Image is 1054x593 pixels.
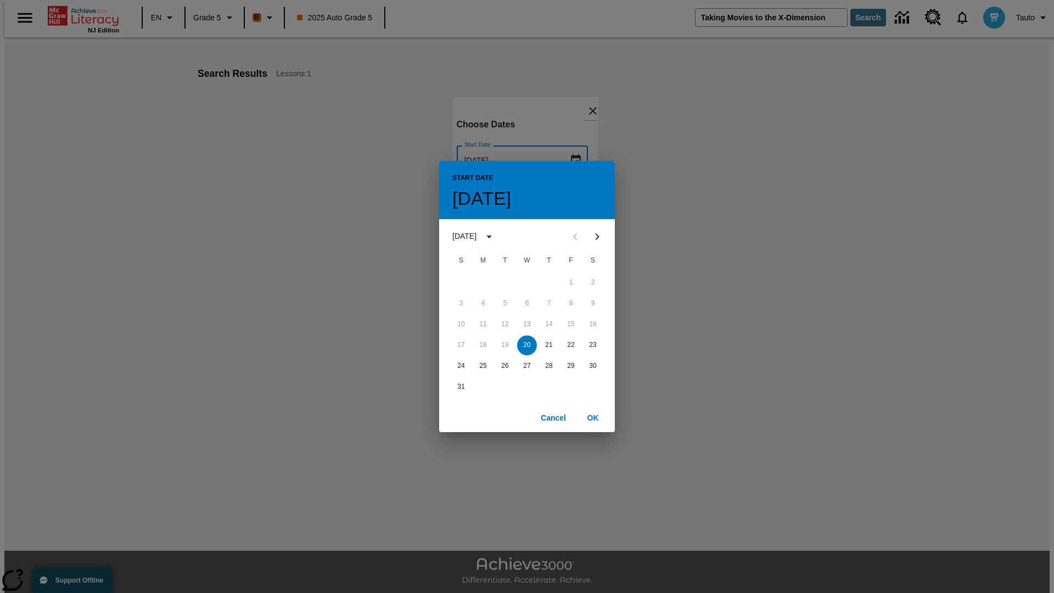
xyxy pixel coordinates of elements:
button: 21 [539,335,559,355]
button: calendar view is open, switch to year view [480,227,498,246]
button: 22 [561,335,581,355]
button: 31 [451,377,471,397]
h4: [DATE] [452,187,511,210]
button: OK [575,408,610,428]
button: Cancel [536,408,571,428]
button: Next month [586,226,608,248]
button: 27 [517,356,537,376]
span: Thursday [539,250,559,272]
button: 28 [539,356,559,376]
div: [DATE] [452,231,476,242]
button: 24 [451,356,471,376]
span: Saturday [583,250,603,272]
span: Friday [561,250,581,272]
button: 29 [561,356,581,376]
span: Sunday [451,250,471,272]
span: Monday [473,250,493,272]
button: 26 [495,356,515,376]
span: Tuesday [495,250,515,272]
button: 20 [517,335,537,355]
button: 30 [583,356,603,376]
button: 25 [473,356,493,376]
button: 23 [583,335,603,355]
span: Wednesday [517,250,537,272]
span: Start Date [452,170,493,187]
